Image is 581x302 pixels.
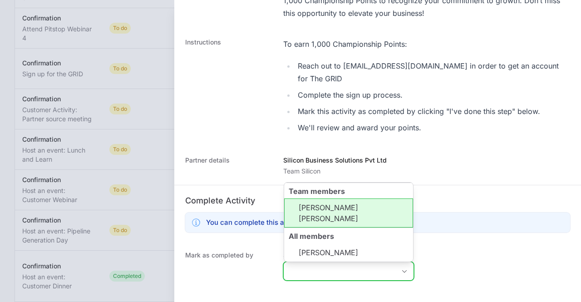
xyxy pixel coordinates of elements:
li: We'll review and award your points. [295,121,570,134]
li: All members [284,228,413,262]
li: Complete the sign up process. [295,89,570,101]
dt: Instructions [185,38,272,138]
dt: Mark as completed by [185,251,272,283]
li: Reach out to [EMAIL_ADDRESS][DOMAIN_NAME] in order to get an account for The GRID [295,59,570,85]
li: Team members [284,183,413,228]
p: Silicon Business Solutions Pvt Ltd [283,156,387,165]
div: Close [395,262,414,280]
div: To earn 1,000 Championship Points: [283,38,570,50]
h2: Complete Activity [185,194,570,207]
li: Mark this activity as completed by clicking "I've done this step" below. [295,105,570,118]
dt: Partner details [185,156,272,176]
h3: You can complete this activity on behalf of the partner. [206,217,386,228]
label: Select who has completed this activity [283,251,414,260]
p: Team Silicon [283,167,387,176]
